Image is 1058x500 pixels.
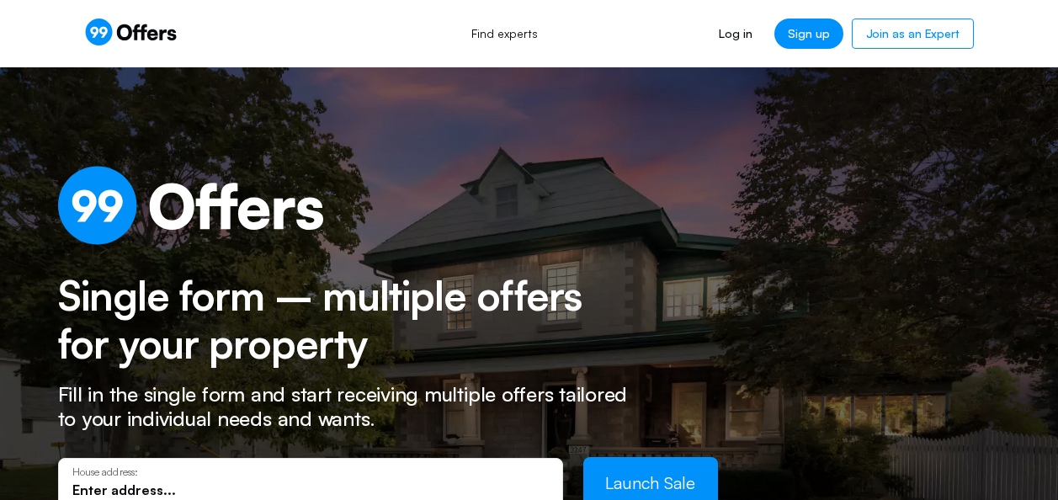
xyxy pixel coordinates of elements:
p: Fill in the single form and start receiving multiple offers tailored to your individual needs and... [58,382,647,431]
input: Enter address... [72,481,549,499]
span: Launch Sale [605,472,695,493]
h2: Single form – multiple offers for your property [58,272,618,369]
a: Sign up [774,19,843,49]
a: Log in [705,19,765,49]
a: Join as an Expert [852,19,974,49]
a: Find experts [453,15,556,52]
p: House address: [72,466,549,478]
